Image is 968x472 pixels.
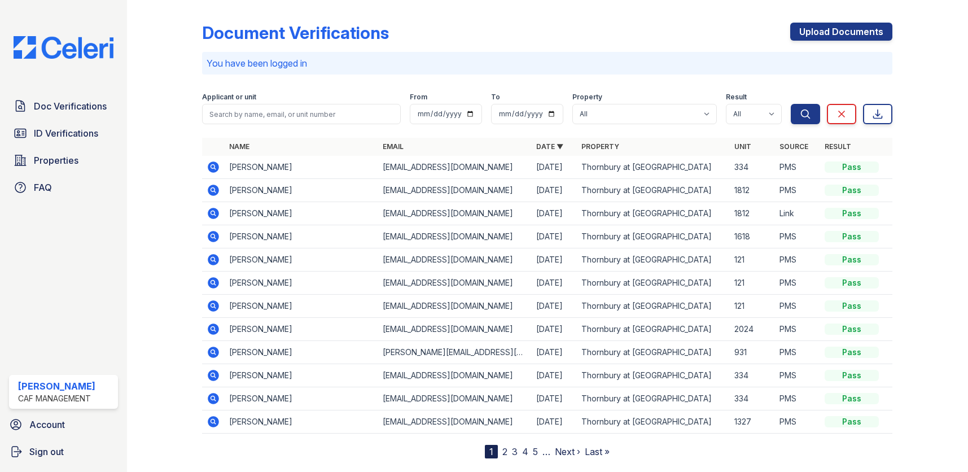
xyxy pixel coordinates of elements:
a: Source [779,142,808,151]
td: PMS [775,179,820,202]
a: Unit [734,142,751,151]
div: Pass [825,208,879,219]
td: [PERSON_NAME] [225,179,378,202]
a: Account [5,413,122,436]
td: Thornbury at [GEOGRAPHIC_DATA] [577,156,730,179]
td: Thornbury at [GEOGRAPHIC_DATA] [577,202,730,225]
label: Property [572,93,602,102]
span: FAQ [34,181,52,194]
td: 1618 [730,225,775,248]
td: [DATE] [532,295,577,318]
td: Thornbury at [GEOGRAPHIC_DATA] [577,341,730,364]
div: CAF Management [18,393,95,404]
a: Doc Verifications [9,95,118,117]
td: 121 [730,295,775,318]
td: 121 [730,248,775,272]
div: Pass [825,393,879,404]
div: Pass [825,254,879,265]
div: Pass [825,185,879,196]
div: Pass [825,231,879,242]
td: [DATE] [532,387,577,410]
td: [PERSON_NAME] [225,156,378,179]
td: 2024 [730,318,775,341]
td: PMS [775,364,820,387]
td: PMS [775,248,820,272]
td: PMS [775,387,820,410]
td: [PERSON_NAME] [225,295,378,318]
td: [EMAIL_ADDRESS][DOMAIN_NAME] [378,202,532,225]
td: 334 [730,364,775,387]
td: [DATE] [532,248,577,272]
td: Thornbury at [GEOGRAPHIC_DATA] [577,248,730,272]
label: Result [726,93,747,102]
td: [DATE] [532,202,577,225]
div: [PERSON_NAME] [18,379,95,393]
label: Applicant or unit [202,93,256,102]
td: [EMAIL_ADDRESS][DOMAIN_NAME] [378,387,532,410]
img: CE_Logo_Blue-a8612792a0a2168367f1c8372b55b34899dd931a85d93a1a3d3e32e68fde9ad4.png [5,36,122,59]
td: 121 [730,272,775,295]
td: [DATE] [532,410,577,434]
label: From [410,93,427,102]
a: 3 [512,446,518,457]
td: 1812 [730,202,775,225]
td: [EMAIL_ADDRESS][DOMAIN_NAME] [378,248,532,272]
td: 334 [730,156,775,179]
a: ID Verifications [9,122,118,145]
a: Sign out [5,440,122,463]
div: Pass [825,300,879,312]
a: Last » [585,446,610,457]
p: You have been logged in [207,56,888,70]
td: 931 [730,341,775,364]
a: Next › [555,446,580,457]
a: Upload Documents [790,23,892,41]
td: [EMAIL_ADDRESS][DOMAIN_NAME] [378,410,532,434]
td: Thornbury at [GEOGRAPHIC_DATA] [577,179,730,202]
a: Email [383,142,404,151]
span: … [542,445,550,458]
td: Thornbury at [GEOGRAPHIC_DATA] [577,318,730,341]
div: Document Verifications [202,23,389,43]
td: PMS [775,156,820,179]
td: [PERSON_NAME] [225,272,378,295]
td: [PERSON_NAME] [225,341,378,364]
td: [EMAIL_ADDRESS][DOMAIN_NAME] [378,156,532,179]
td: PMS [775,225,820,248]
td: Link [775,202,820,225]
td: [PERSON_NAME][EMAIL_ADDRESS][PERSON_NAME][DOMAIN_NAME] [378,341,532,364]
td: Thornbury at [GEOGRAPHIC_DATA] [577,295,730,318]
td: [PERSON_NAME] [225,202,378,225]
div: Pass [825,277,879,289]
td: [EMAIL_ADDRESS][DOMAIN_NAME] [378,225,532,248]
label: To [491,93,500,102]
span: Sign out [29,445,64,458]
td: PMS [775,272,820,295]
a: Property [581,142,619,151]
td: [EMAIL_ADDRESS][DOMAIN_NAME] [378,318,532,341]
td: 1327 [730,410,775,434]
a: 5 [533,446,538,457]
td: [PERSON_NAME] [225,364,378,387]
span: Doc Verifications [34,99,107,113]
td: [PERSON_NAME] [225,387,378,410]
td: [DATE] [532,179,577,202]
a: Date ▼ [536,142,563,151]
td: 1812 [730,179,775,202]
td: [DATE] [532,341,577,364]
span: Account [29,418,65,431]
td: [EMAIL_ADDRESS][DOMAIN_NAME] [378,272,532,295]
a: Result [825,142,851,151]
span: ID Verifications [34,126,98,140]
td: [PERSON_NAME] [225,225,378,248]
td: Thornbury at [GEOGRAPHIC_DATA] [577,225,730,248]
td: [PERSON_NAME] [225,410,378,434]
td: [PERSON_NAME] [225,318,378,341]
td: Thornbury at [GEOGRAPHIC_DATA] [577,410,730,434]
a: Properties [9,149,118,172]
td: Thornbury at [GEOGRAPHIC_DATA] [577,272,730,295]
td: Thornbury at [GEOGRAPHIC_DATA] [577,387,730,410]
div: Pass [825,324,879,335]
a: FAQ [9,176,118,199]
div: Pass [825,161,879,173]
